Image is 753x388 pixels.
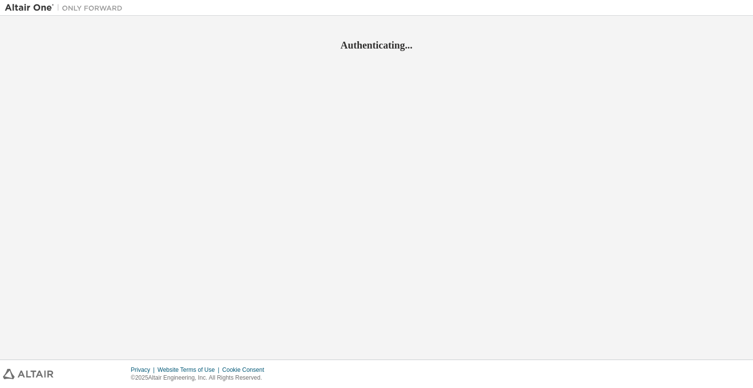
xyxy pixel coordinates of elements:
p: © 2025 Altair Engineering, Inc. All Rights Reserved. [131,374,270,382]
div: Cookie Consent [222,366,270,374]
img: altair_logo.svg [3,369,53,379]
div: Website Terms of Use [157,366,222,374]
h2: Authenticating... [5,39,748,52]
img: Altair One [5,3,127,13]
div: Privacy [131,366,157,374]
